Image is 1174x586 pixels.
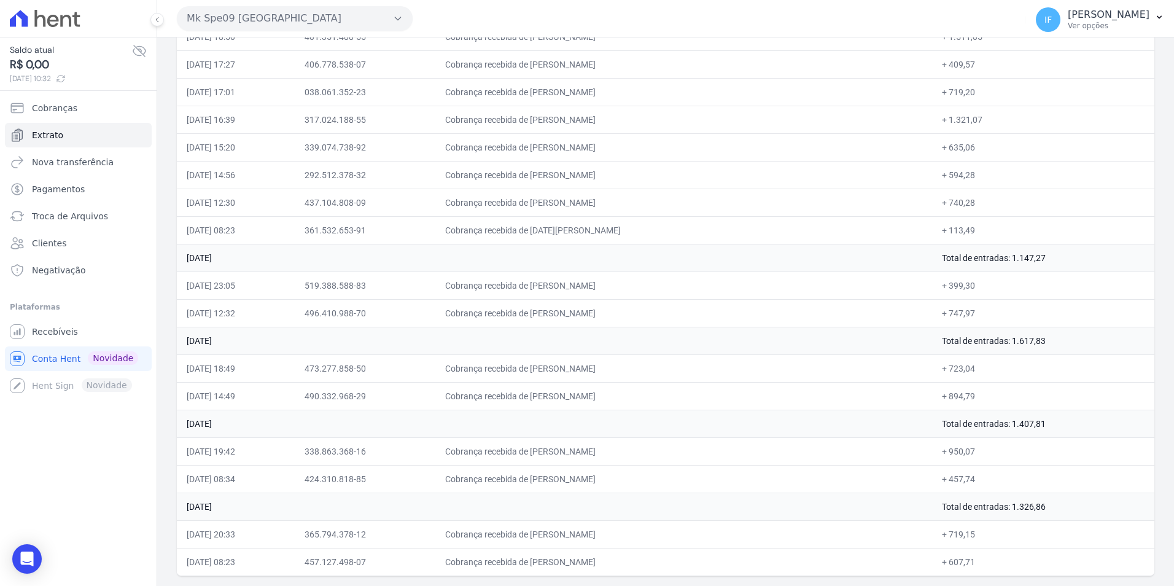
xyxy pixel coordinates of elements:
[177,327,932,354] td: [DATE]
[435,133,931,161] td: Cobrança recebida de [PERSON_NAME]
[1044,15,1052,24] span: IF
[932,327,1154,354] td: Total de entradas: 1.617,83
[10,57,132,73] span: R$ 0,00
[435,382,931,410] td: Cobrança recebida de [PERSON_NAME]
[295,189,435,216] td: 437.104.808-09
[932,465,1154,493] td: + 457,74
[177,437,295,465] td: [DATE] 19:42
[435,272,931,299] td: Cobrança recebida de [PERSON_NAME]
[932,493,1154,520] td: Total de entradas: 1.326,86
[177,382,295,410] td: [DATE] 14:49
[932,437,1154,465] td: + 950,07
[5,123,152,147] a: Extrato
[295,161,435,189] td: 292.512.378-32
[10,44,132,57] span: Saldo atual
[435,216,931,244] td: Cobrança recebida de [DATE][PERSON_NAME]
[177,6,413,31] button: Mk Spe09 [GEOGRAPHIC_DATA]
[932,50,1154,78] td: + 409,57
[177,189,295,216] td: [DATE] 12:30
[177,354,295,382] td: [DATE] 18:49
[932,410,1154,437] td: Total de entradas: 1.407,81
[177,244,932,272] td: [DATE]
[177,410,932,437] td: [DATE]
[932,244,1154,272] td: Total de entradas: 1.147,27
[295,299,435,327] td: 496.410.988-70
[932,106,1154,133] td: + 1.321,07
[932,354,1154,382] td: + 723,04
[435,78,931,106] td: Cobrança recebida de [PERSON_NAME]
[295,548,435,576] td: 457.127.498-07
[32,129,63,141] span: Extrato
[10,96,147,398] nav: Sidebar
[177,216,295,244] td: [DATE] 08:23
[1068,21,1149,31] p: Ver opções
[177,520,295,548] td: [DATE] 20:33
[435,465,931,493] td: Cobrança recebida de [PERSON_NAME]
[177,133,295,161] td: [DATE] 15:20
[88,351,138,365] span: Novidade
[295,354,435,382] td: 473.277.858-50
[932,161,1154,189] td: + 594,28
[177,78,295,106] td: [DATE] 17:01
[435,50,931,78] td: Cobrança recebida de [PERSON_NAME]
[32,326,78,338] span: Recebíveis
[932,78,1154,106] td: + 719,20
[295,133,435,161] td: 339.074.738-92
[177,548,295,576] td: [DATE] 08:23
[32,264,86,276] span: Negativação
[435,520,931,548] td: Cobrança recebida de [PERSON_NAME]
[32,353,80,365] span: Conta Hent
[435,548,931,576] td: Cobrança recebida de [PERSON_NAME]
[177,272,295,299] td: [DATE] 23:05
[435,161,931,189] td: Cobrança recebida de [PERSON_NAME]
[295,78,435,106] td: 038.061.352-23
[12,544,42,574] div: Open Intercom Messenger
[932,189,1154,216] td: + 740,28
[932,299,1154,327] td: + 747,97
[5,319,152,344] a: Recebíveis
[32,102,77,114] span: Cobranças
[435,106,931,133] td: Cobrança recebida de [PERSON_NAME]
[932,133,1154,161] td: + 635,06
[295,272,435,299] td: 519.388.588-83
[177,465,295,493] td: [DATE] 08:34
[177,50,295,78] td: [DATE] 17:27
[177,299,295,327] td: [DATE] 12:32
[932,382,1154,410] td: + 894,79
[295,216,435,244] td: 361.532.653-91
[32,183,85,195] span: Pagamentos
[5,177,152,201] a: Pagamentos
[932,548,1154,576] td: + 607,71
[435,189,931,216] td: Cobrança recebida de [PERSON_NAME]
[32,156,114,168] span: Nova transferência
[295,437,435,465] td: 338.863.368-16
[295,465,435,493] td: 424.310.818-85
[5,150,152,174] a: Nova transferência
[177,161,295,189] td: [DATE] 14:56
[10,300,147,314] div: Plataformas
[295,106,435,133] td: 317.024.188-55
[295,382,435,410] td: 490.332.968-29
[32,210,108,222] span: Troca de Arquivos
[435,437,931,465] td: Cobrança recebida de [PERSON_NAME]
[1068,9,1149,21] p: [PERSON_NAME]
[5,258,152,283] a: Negativação
[295,520,435,548] td: 365.794.378-12
[435,354,931,382] td: Cobrança recebida de [PERSON_NAME]
[435,299,931,327] td: Cobrança recebida de [PERSON_NAME]
[932,216,1154,244] td: + 113,49
[1026,2,1174,37] button: IF [PERSON_NAME] Ver opções
[932,272,1154,299] td: + 399,30
[32,237,66,249] span: Clientes
[5,346,152,371] a: Conta Hent Novidade
[177,106,295,133] td: [DATE] 16:39
[5,231,152,256] a: Clientes
[5,96,152,120] a: Cobranças
[5,204,152,229] a: Troca de Arquivos
[10,73,132,84] span: [DATE] 10:32
[932,520,1154,548] td: + 719,15
[295,50,435,78] td: 406.778.538-07
[177,493,932,520] td: [DATE]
